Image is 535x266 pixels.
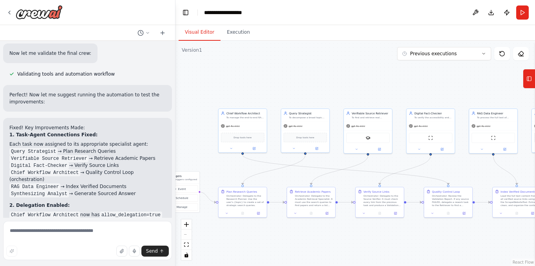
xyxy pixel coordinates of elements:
h2: Fixed! Key Improvements Made: [9,124,166,131]
span: gpt-4o-mini [351,125,365,128]
div: Chief Workflow ArchitectTo manage the end-to-end RAG pipeline, from source retrieval and verifica... [218,109,267,153]
button: Schedule [161,194,198,202]
p: Perfect! Now let me suggest running the automation to test the improvements: [9,91,166,105]
g: Edge from f6bd04f3-a2a7-4f41-9a85-dd2a0cef4f08 to 30603ef4-84e7-46de-a6cb-fe3c2d663f17 [269,200,284,204]
div: Plan Research Queries [226,190,257,194]
div: Plan Research QueriesOrchestrator: Delegate to the Research Planner. Use the user's {topic} to cr... [218,187,267,218]
div: Verifiable Source Retriever [352,111,390,115]
div: Orchestrator: Delegate to the Academic Retrieval Specialist. It must use the search queries to fi... [295,194,333,207]
button: Open in side panel [389,211,402,216]
li: → Plan Research Queries [9,148,166,155]
div: Quality Control LoopOrchestrator: Review the Validation Report. If any source FAILED, delegate a ... [424,187,473,218]
span: Schedule [176,196,188,200]
button: No output available [371,211,388,216]
span: Event [178,187,186,191]
button: Start a new chat [156,28,169,38]
div: Query StrategistTo decompose a broad topic into a set of precise, effective search queries for ac... [281,109,330,153]
button: Improve this prompt [6,246,17,257]
code: Chief Workflow Architect [9,169,80,176]
button: Execution [221,24,256,41]
div: To decompose a broad topic into a set of precise, effective search queries for academic databases [289,116,327,119]
h3: Triggers [171,174,197,178]
g: Edge from 8d55364a-da74-4dd9-a5dc-84975af3ddd7 to 11c2847c-d9b5-4c7b-92ab-962041c20d50 [475,200,490,204]
li: now has [9,211,166,218]
button: Send [141,246,169,257]
span: gpt-4o-mini [477,125,490,128]
span: gpt-4o-mini [289,125,302,128]
button: Open in side panel [320,211,334,216]
div: RAG Data Engineer [477,111,515,115]
div: Orchestrator: Delegate to the Research Planner. Use the user's {topic} to create a set of strateg... [226,194,264,207]
img: ScrapeWebsiteTool [491,136,495,140]
div: Retrieve Academic PapersOrchestrator: Delegate to the Academic Retrieval Specialist. It must use ... [287,187,336,218]
button: Open in side panel [252,211,265,216]
a: React Flow attribution [513,260,534,264]
li: → Verify Source Links [9,162,166,169]
button: zoom in [181,219,192,230]
div: To manage the end-to-end RAG pipeline, from source retrieval and verification to indexing and fin... [226,116,264,119]
li: → Index Verified Documents [9,183,166,190]
div: To verify the accessibility and existence of every source link provided by the retriever [414,116,452,119]
span: gpt-4o-mini [414,125,428,128]
button: Switch to previous chat [134,28,153,38]
strong: 2. Delegation Enabled: [9,203,70,208]
span: gpt-4o-mini [226,125,240,128]
span: Manage [177,205,188,209]
button: No output available [508,211,525,216]
img: SerplyScholarSearchTool [365,136,370,140]
g: Edge from 8089d595-4ba3-4ae5-82c3-3e7995ea1796 to f6bd04f3-a2a7-4f41-9a85-dd2a0cef4f08 [240,155,307,185]
button: Open in side panel [493,147,516,152]
span: Drop tools here [233,136,251,139]
g: Edge from ae763750-d883-4e07-94ee-9cab0a036fe3 to 8d55364a-da74-4dd9-a5dc-84975af3ddd7 [240,155,450,185]
div: RAG Data EngineerTo process the full text of verified academic papers into a queryable vector sto... [469,109,518,154]
code: Synthesizing Analyst [9,190,69,197]
span: Previous executions [410,51,457,57]
button: Event [161,185,198,193]
div: React Flow controls [181,219,192,260]
button: Open in side panel [243,146,265,151]
code: allow_delegation=true [100,212,162,219]
g: Edge from 6a5467bf-b891-45de-a805-8412ca0bda10 to 30603ef4-84e7-46de-a6cb-fe3c2d663f17 [309,156,370,185]
button: Open in side panel [368,147,390,152]
div: Retrieve Academic Papers [295,190,331,194]
button: toggle interactivity [181,250,192,260]
g: Edge from 30603ef4-84e7-46de-a6cb-fe3c2d663f17 to fc680b97-621a-4fde-b702-a1c630b1fe36 [338,200,353,204]
li: → Generate Sourced Answer [9,190,166,197]
g: Edge from triggers to f6bd04f3-a2a7-4f41-9a85-dd2a0cef4f08 [199,190,216,204]
div: Quality Control Loop [432,190,460,194]
nav: breadcrumb [204,9,260,16]
span: Validating tools and automation workflow [17,71,115,77]
span: Send [146,248,158,254]
img: ScrapeWebsiteTool [428,136,433,140]
button: Manage [161,203,198,211]
div: TriggersNo triggers configuredEventScheduleManage [159,171,200,213]
div: To process the full text of verified academic papers into a queryable vector store [477,116,515,119]
div: Version 1 [182,47,202,53]
p: Now let me validate the final crew: [9,50,91,57]
div: To find and retrieve real academic papers with links to their full text [352,116,390,119]
code: Query Strategist [9,148,58,155]
div: Query Strategist [289,111,327,115]
button: fit view [181,240,192,250]
code: Verifiable Source Retriever [9,155,89,162]
div: Verify Source LinksOrchestrator: Delegate to the Source Verifier. It must check every link from t... [355,187,404,218]
button: Visual Editor [179,24,221,41]
g: Edge from 1c62ffb8-92f2-4d65-b0d4-bf8e8cff8358 to 11c2847c-d9b5-4c7b-92ab-962041c20d50 [491,156,519,185]
g: Edge from 1219de37-0223-4c74-b8f5-f371e0200493 to fc680b97-621a-4fde-b702-a1c630b1fe36 [378,156,432,185]
span: Drop tools here [296,136,314,139]
button: No output available [234,211,251,216]
div: Digital Fact-Checker [414,111,452,115]
div: Chief Workflow Architect [226,111,264,115]
li: Each task now assigned to its appropriate specialist agent: [9,141,166,197]
button: Open in side panel [305,146,328,151]
div: Orchestrator: Review the Validation Report. If any source FAILED, delegate a rework task to the R... [432,194,470,207]
li: → Retrieve Academic Papers [9,155,166,162]
code: Digital Fact-Checker [9,162,69,169]
button: No output available [440,211,456,216]
div: Orchestrator: Delegate to the Source Verifier. It must check every link from the previous task an... [363,194,401,207]
button: Previous executions [397,47,491,60]
g: Edge from fc680b97-621a-4fde-b702-a1c630b1fe36 to 8d55364a-da74-4dd9-a5dc-84975af3ddd7 [406,200,421,204]
code: Chief Workflow Architect [9,212,80,219]
button: Hide left sidebar [180,7,191,18]
div: Digital Fact-CheckerTo verify the accessibility and existence of every source link provided by th... [406,109,455,154]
